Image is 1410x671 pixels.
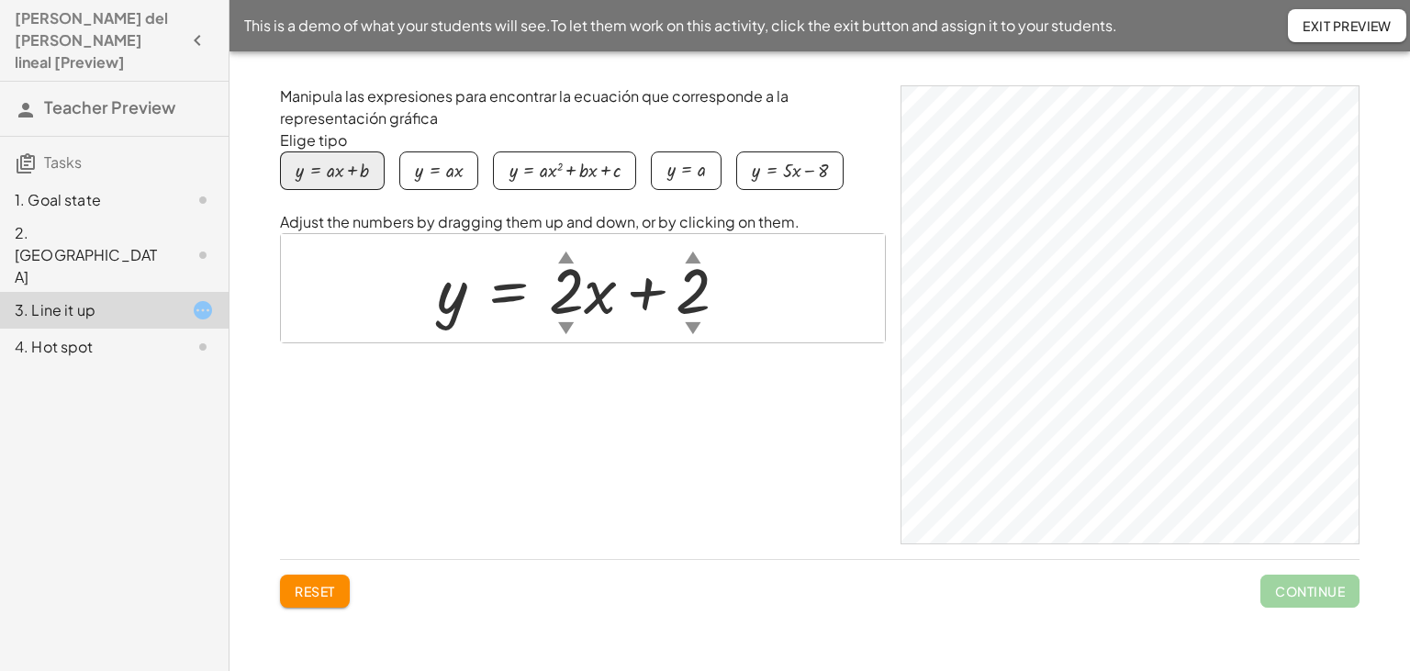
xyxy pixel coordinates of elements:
i: Task not started. [192,189,214,211]
p: Manipula las expresiones para encontrar la ecuación que corresponde a la representación gráfica [280,85,886,129]
i: Task started. [192,299,214,321]
button: Exit Preview [1288,9,1406,42]
span: Tasks [44,152,82,172]
i: Task not started. [192,336,214,358]
div: ▼ [685,316,700,339]
div: 3. Line it up [15,299,162,321]
i: Task not started. [192,244,214,266]
div: ▼ [558,316,574,339]
p: Elige tipo [280,129,886,151]
button: Reset [280,575,350,608]
div: 4. Hot spot [15,336,162,358]
p: Adjust the numbers by dragging them up and down, or by clicking on them. [280,211,886,233]
div: GeoGebra Classic [901,85,1360,544]
div: ▲ [558,245,574,268]
canvas: Graphics View 1 [901,86,1359,543]
span: Exit Preview [1303,17,1392,34]
div: 2. [GEOGRAPHIC_DATA] [15,222,162,288]
span: This is a demo of what your students will see. To let them work on this activity, click the exit ... [244,15,1117,37]
div: 1. Goal state [15,189,162,211]
span: Teacher Preview [44,96,175,117]
h4: [PERSON_NAME] del [PERSON_NAME] lineal [Preview] [15,7,181,73]
span: Reset [295,583,335,599]
div: ▲ [685,245,700,268]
